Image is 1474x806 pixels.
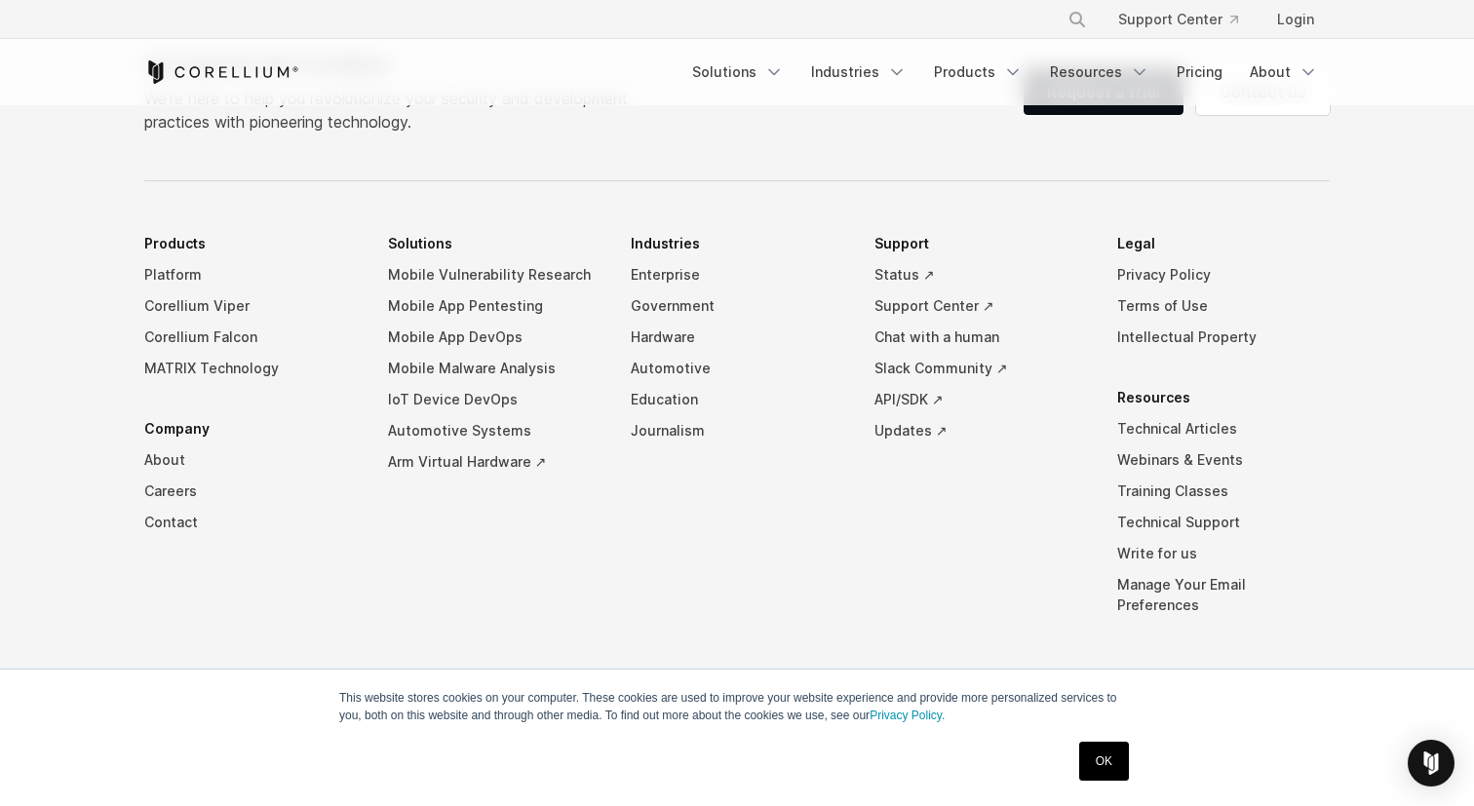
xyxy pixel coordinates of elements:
[874,259,1087,290] a: Status ↗
[874,415,1087,446] a: Updates ↗
[1117,290,1330,322] a: Terms of Use
[1165,55,1234,90] a: Pricing
[631,290,843,322] a: Government
[1117,322,1330,353] a: Intellectual Property
[388,259,601,290] a: Mobile Vulnerability Research
[144,507,357,538] a: Contact
[144,87,643,134] p: We’re here to help you revolutionize your security and development practices with pioneering tech...
[388,384,601,415] a: IoT Device DevOps
[144,322,357,353] a: Corellium Falcon
[144,444,357,476] a: About
[631,353,843,384] a: Automotive
[388,322,601,353] a: Mobile App DevOps
[1408,740,1455,787] div: Open Intercom Messenger
[1238,55,1330,90] a: About
[1079,742,1129,781] a: OK
[799,55,918,90] a: Industries
[1117,413,1330,444] a: Technical Articles
[1103,2,1254,37] a: Support Center
[1044,2,1330,37] div: Navigation Menu
[1117,538,1330,569] a: Write for us
[339,689,1135,724] p: This website stores cookies on your computer. These cookies are used to improve your website expe...
[631,322,843,353] a: Hardware
[874,353,1087,384] a: Slack Community ↗
[874,290,1087,322] a: Support Center ↗
[144,259,357,290] a: Platform
[1117,569,1330,621] a: Manage Your Email Preferences
[1117,476,1330,507] a: Training Classes
[870,709,945,722] a: Privacy Policy.
[1117,259,1330,290] a: Privacy Policy
[388,415,601,446] a: Automotive Systems
[1060,2,1095,37] button: Search
[144,353,357,384] a: MATRIX Technology
[1038,55,1161,90] a: Resources
[144,228,1330,650] div: Navigation Menu
[388,290,601,322] a: Mobile App Pentesting
[1261,2,1330,37] a: Login
[874,322,1087,353] a: Chat with a human
[680,55,1330,90] div: Navigation Menu
[922,55,1034,90] a: Products
[388,446,601,478] a: Arm Virtual Hardware ↗
[631,415,843,446] a: Journalism
[144,290,357,322] a: Corellium Viper
[388,353,601,384] a: Mobile Malware Analysis
[144,60,299,84] a: Corellium Home
[1117,507,1330,538] a: Technical Support
[874,384,1087,415] a: API/SDK ↗
[144,476,357,507] a: Careers
[631,384,843,415] a: Education
[631,259,843,290] a: Enterprise
[680,55,795,90] a: Solutions
[1117,444,1330,476] a: Webinars & Events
